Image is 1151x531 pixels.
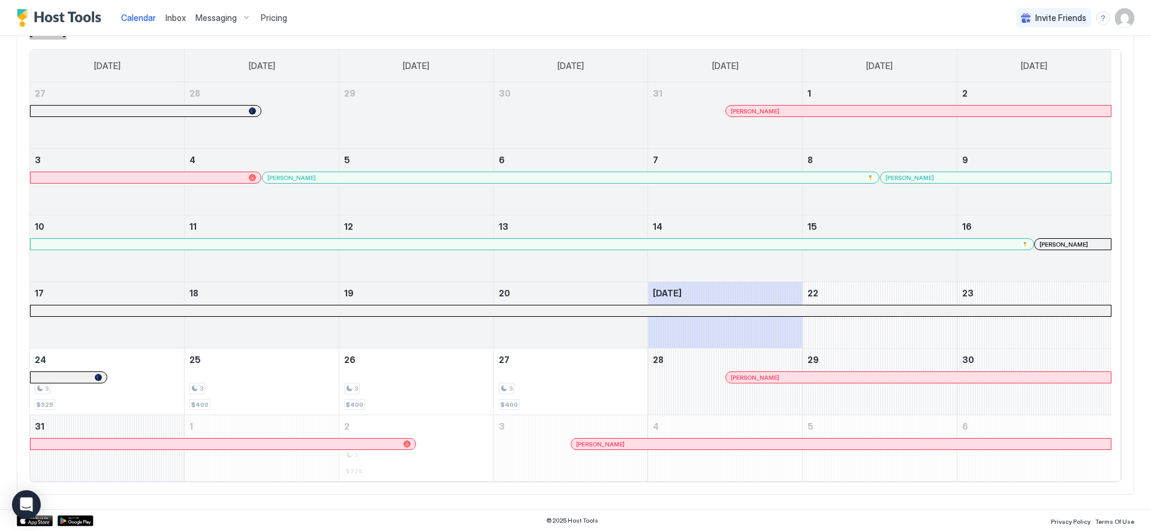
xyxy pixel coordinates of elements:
a: Wednesday [546,50,596,82]
td: August 1, 2025 [803,82,957,149]
a: August 25, 2025 [185,349,339,371]
td: August 20, 2025 [493,282,648,349]
span: 28 [653,355,664,365]
div: [PERSON_NAME] [885,174,1106,182]
a: August 31, 2025 [30,415,184,437]
td: August 24, 2025 [30,349,185,415]
td: September 3, 2025 [493,415,648,482]
span: 10 [35,221,44,232]
span: [DATE] [249,61,275,71]
span: Privacy Policy [1051,518,1090,525]
a: August 22, 2025 [803,282,957,304]
a: Google Play Store [58,515,94,526]
span: 5 [807,421,813,431]
td: September 6, 2025 [957,415,1111,482]
a: Terms Of Use [1095,514,1134,527]
span: 19 [344,288,354,298]
span: Invite Friends [1035,13,1086,23]
a: Monday [237,50,287,82]
span: 15 [807,221,817,232]
a: August 30, 2025 [957,349,1111,371]
span: 8 [807,155,813,165]
td: July 29, 2025 [339,82,493,149]
span: 12 [344,221,353,232]
td: August 10, 2025 [30,215,185,282]
span: 13 [499,221,508,232]
span: [PERSON_NAME] [576,440,625,448]
td: August 26, 2025 [339,349,493,415]
a: August 26, 2025 [339,349,493,371]
span: 31 [35,421,44,431]
td: August 28, 2025 [648,349,803,415]
a: August 21, 2025 [648,282,802,304]
a: Thursday [700,50,751,82]
span: 30 [499,88,511,98]
a: September 4, 2025 [648,415,802,437]
a: July 28, 2025 [185,82,339,104]
a: August 17, 2025 [30,282,184,304]
td: September 2, 2025 [339,415,493,482]
a: August 27, 2025 [494,349,648,371]
span: [PERSON_NAME] [1039,241,1088,248]
td: August 16, 2025 [957,215,1111,282]
a: August 19, 2025 [339,282,493,304]
span: $400 [191,401,209,409]
span: 22 [807,288,818,298]
a: Host Tools Logo [17,9,107,27]
span: [PERSON_NAME] [731,374,779,382]
a: August 1, 2025 [803,82,957,104]
a: August 20, 2025 [494,282,648,304]
span: 23 [962,288,974,298]
span: 28 [189,88,200,98]
td: August 13, 2025 [493,215,648,282]
a: August 5, 2025 [339,149,493,171]
a: July 30, 2025 [494,82,648,104]
a: August 18, 2025 [185,282,339,304]
a: August 2, 2025 [957,82,1111,104]
td: August 14, 2025 [648,215,803,282]
span: $325 [37,401,53,409]
a: September 5, 2025 [803,415,957,437]
a: July 27, 2025 [30,82,184,104]
td: August 25, 2025 [185,349,339,415]
span: 20 [499,288,510,298]
span: 3 [499,421,505,431]
td: August 5, 2025 [339,149,493,215]
a: August 13, 2025 [494,215,648,238]
span: Messaging [195,13,237,23]
span: 6 [962,421,968,431]
span: 27 [499,355,510,365]
span: [DATE] [94,61,120,71]
span: 9 [962,155,968,165]
td: August 15, 2025 [803,215,957,282]
td: August 12, 2025 [339,215,493,282]
a: August 11, 2025 [185,215,339,238]
span: 3 [354,385,358,392]
span: 4 [189,155,195,165]
span: $400 [501,401,518,409]
a: Saturday [1009,50,1059,82]
span: 6 [499,155,505,165]
a: August 14, 2025 [648,215,802,238]
td: August 3, 2025 [30,149,185,215]
a: August 7, 2025 [648,149,802,171]
span: 3 [45,385,49,392]
span: 14 [653,221,662,232]
a: August 12, 2025 [339,215,493,238]
td: August 29, 2025 [803,349,957,415]
span: [DATE] [712,61,739,71]
td: August 11, 2025 [185,215,339,282]
span: [PERSON_NAME] [885,174,934,182]
span: 2 [962,88,968,98]
a: August 9, 2025 [957,149,1111,171]
div: App Store [17,515,53,526]
td: August 31, 2025 [30,415,185,482]
span: 25 [189,355,201,365]
span: Inbox [165,13,186,23]
td: August 6, 2025 [493,149,648,215]
span: 29 [344,88,355,98]
a: September 1, 2025 [185,415,339,437]
td: August 30, 2025 [957,349,1111,415]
